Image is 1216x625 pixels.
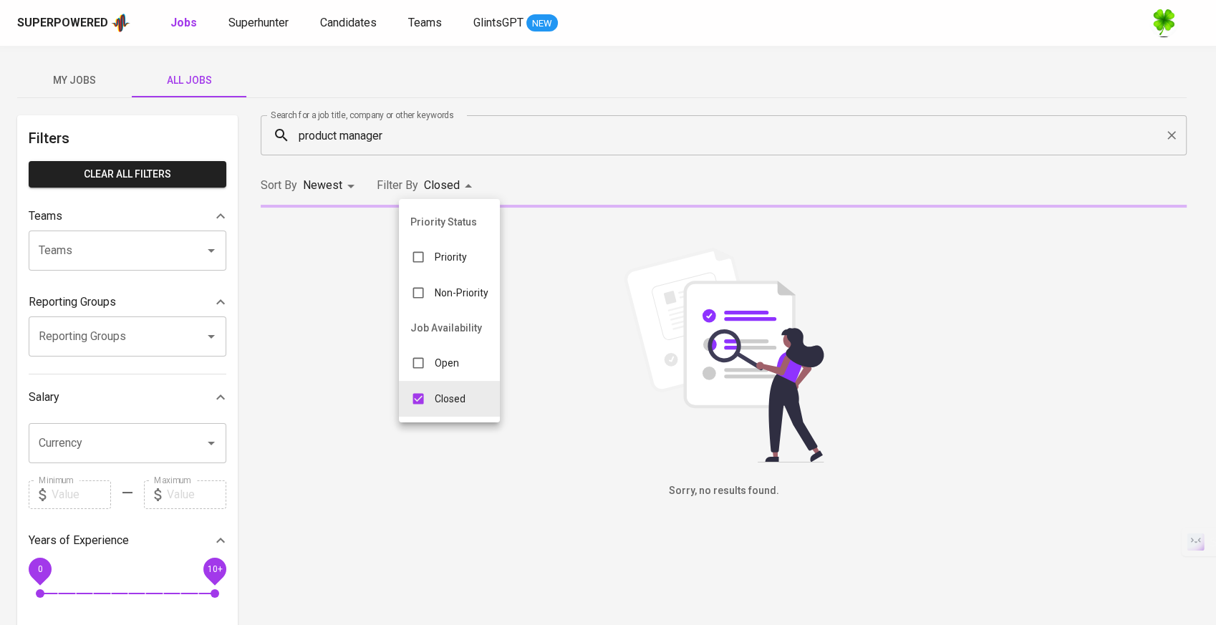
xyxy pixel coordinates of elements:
p: Open [435,356,459,370]
p: Non-Priority [435,286,488,300]
p: Priority [435,250,467,264]
li: Job Availability [399,311,500,345]
li: Priority Status [399,205,500,239]
p: Closed [435,392,465,406]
